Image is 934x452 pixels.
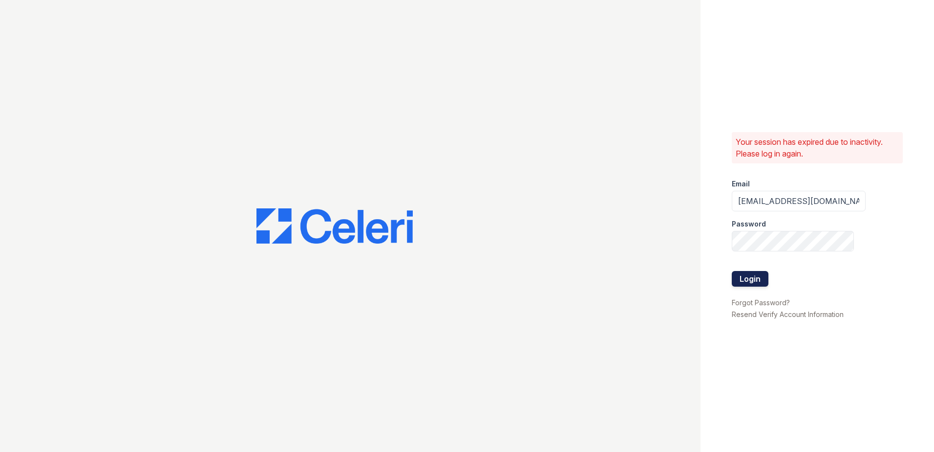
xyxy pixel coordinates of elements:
[256,208,413,244] img: CE_Logo_Blue-a8612792a0a2168367f1c8372b55b34899dd931a85d93a1a3d3e32e68fde9ad4.png
[732,271,768,287] button: Login
[736,136,899,159] p: Your session has expired due to inactivity. Please log in again.
[732,179,750,189] label: Email
[732,219,766,229] label: Password
[732,310,844,318] a: Resend Verify Account Information
[732,298,790,307] a: Forgot Password?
